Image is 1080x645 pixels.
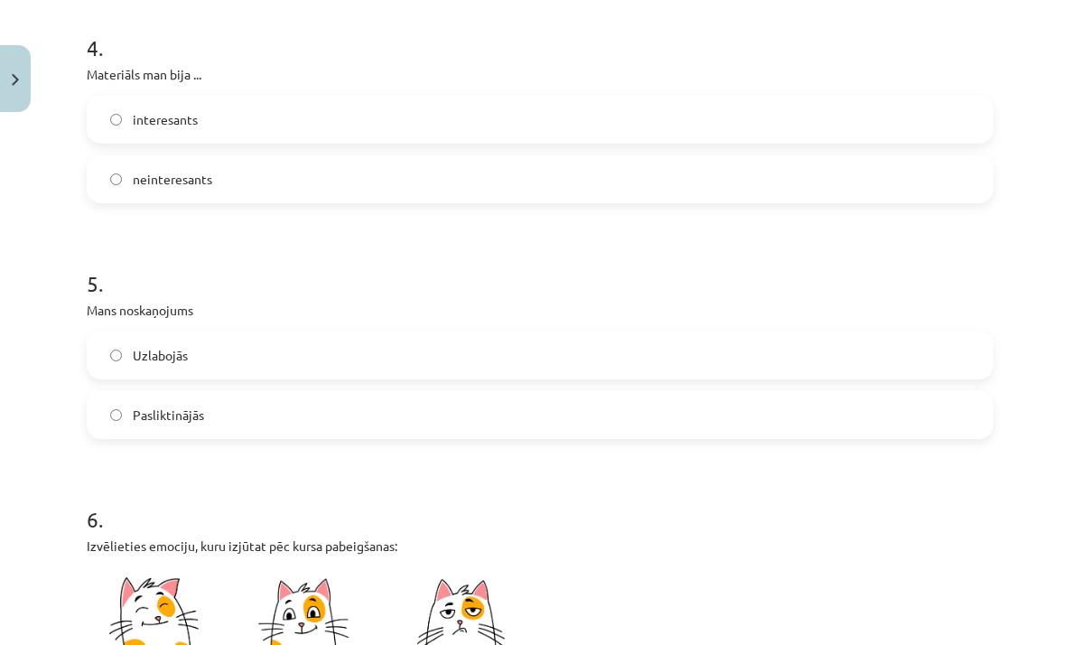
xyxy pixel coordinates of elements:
[87,65,993,84] p: Materiāls man bija ...
[87,239,993,295] h1: 5 .
[133,170,212,189] span: neinteresants
[133,346,188,365] span: Uzlabojās
[110,350,122,361] input: Uzlabojās
[87,537,993,556] p: Izvēlieties emociju, kuru izjūtat pēc kursa pabeigšanas:
[133,110,198,129] span: interesants
[110,114,122,126] input: interesants
[110,173,122,185] input: neinteresants
[87,301,993,320] p: Mans noskaņojums
[110,409,122,421] input: Pasliktinājās
[87,475,993,531] h1: 6 .
[87,4,993,60] h1: 4 .
[12,74,19,86] img: icon-close-lesson-0947bae3869378f0d4975bcd49f059093ad1ed9edebbc8119c70593378902aed.svg
[133,406,204,425] span: Pasliktinājās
